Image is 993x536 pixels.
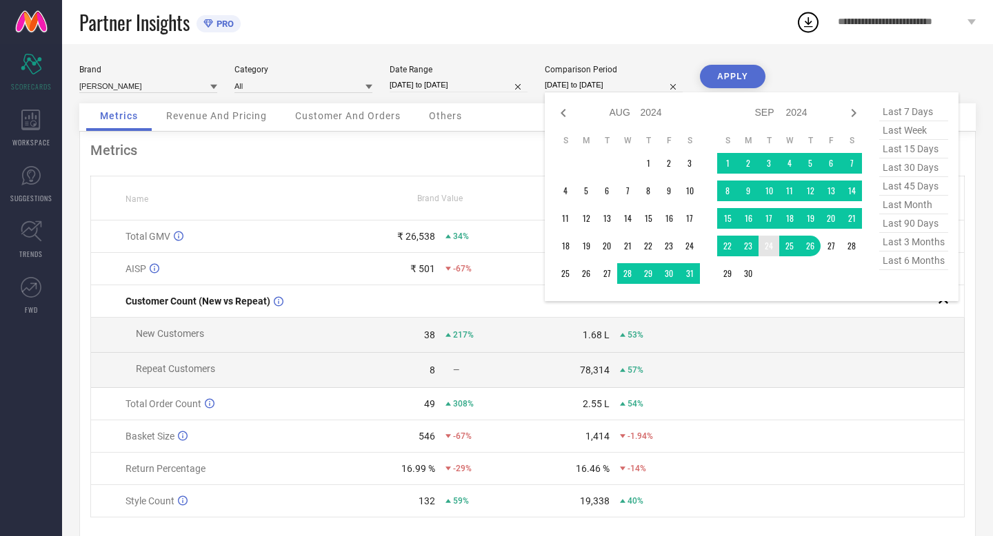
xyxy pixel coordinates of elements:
td: Wed Aug 07 2024 [617,181,638,201]
span: Total Order Count [126,398,201,409]
td: Fri Sep 27 2024 [821,236,841,256]
th: Tuesday [596,135,617,146]
div: Comparison Period [545,65,683,74]
td: Sun Aug 11 2024 [555,208,576,229]
span: -1.94% [628,431,653,441]
span: TRENDS [19,249,43,259]
div: 546 [419,431,435,442]
td: Sun Sep 29 2024 [717,263,738,284]
div: ₹ 26,538 [397,231,435,242]
td: Mon Aug 26 2024 [576,263,596,284]
div: Next month [845,105,862,121]
td: Thu Sep 12 2024 [800,181,821,201]
td: Sat Aug 10 2024 [679,181,700,201]
td: Wed Sep 25 2024 [779,236,800,256]
td: Wed Sep 11 2024 [779,181,800,201]
td: Sun Sep 08 2024 [717,181,738,201]
th: Sunday [555,135,576,146]
td: Sun Sep 01 2024 [717,153,738,174]
th: Thursday [638,135,659,146]
span: Return Percentage [126,463,205,474]
td: Fri Aug 02 2024 [659,153,679,174]
div: 78,314 [580,364,610,375]
span: last 7 days [879,103,948,121]
span: New Customers [136,328,204,339]
input: Select date range [390,78,528,92]
td: Tue Aug 20 2024 [596,236,617,256]
td: Sun Sep 22 2024 [717,236,738,256]
div: 2.55 L [583,398,610,409]
td: Tue Aug 06 2024 [596,181,617,201]
span: Customer And Orders [295,110,401,121]
span: -14% [628,464,646,473]
span: Brand Value [417,194,463,203]
div: 16.46 % [576,463,610,474]
span: last 6 months [879,251,948,270]
td: Thu Sep 05 2024 [800,153,821,174]
span: — [453,365,459,375]
td: Mon Sep 09 2024 [738,181,759,201]
td: Thu Sep 19 2024 [800,208,821,229]
td: Sun Sep 15 2024 [717,208,738,229]
div: 16.99 % [401,463,435,474]
span: Repeat Customers [136,363,215,374]
div: 8 [430,364,435,375]
span: last 90 days [879,214,948,233]
span: 40% [628,496,643,506]
span: 53% [628,330,643,340]
td: Fri Aug 09 2024 [659,181,679,201]
span: last 45 days [879,177,948,196]
span: last week [879,121,948,140]
div: Previous month [555,105,572,121]
th: Friday [821,135,841,146]
th: Saturday [841,135,862,146]
td: Fri Sep 13 2024 [821,181,841,201]
th: Thursday [800,135,821,146]
div: Date Range [390,65,528,74]
td: Fri Aug 30 2024 [659,263,679,284]
div: 49 [424,398,435,409]
span: FWD [25,305,38,315]
td: Sun Aug 18 2024 [555,236,576,256]
span: Customer Count (New vs Repeat) [126,296,270,307]
td: Tue Sep 03 2024 [759,153,779,174]
td: Thu Aug 22 2024 [638,236,659,256]
td: Mon Sep 16 2024 [738,208,759,229]
td: Wed Sep 18 2024 [779,208,800,229]
div: 1.68 L [583,329,610,340]
td: Sat Sep 07 2024 [841,153,862,174]
span: Metrics [100,110,138,121]
span: PRO [213,19,234,29]
td: Sat Sep 14 2024 [841,181,862,201]
span: -67% [453,431,472,441]
td: Sat Aug 24 2024 [679,236,700,256]
td: Tue Aug 13 2024 [596,208,617,229]
td: Mon Sep 02 2024 [738,153,759,174]
span: Name [126,194,148,204]
span: Style Count [126,495,174,506]
td: Mon Aug 12 2024 [576,208,596,229]
span: 57% [628,365,643,375]
span: last 30 days [879,158,948,177]
td: Fri Sep 06 2024 [821,153,841,174]
td: Tue Sep 24 2024 [759,236,779,256]
td: Tue Sep 17 2024 [759,208,779,229]
span: last month [879,196,948,214]
input: Select comparison period [545,78,683,92]
span: 34% [453,231,469,241]
button: APPLY [700,65,765,88]
span: SUGGESTIONS [10,193,52,203]
td: Tue Aug 27 2024 [596,263,617,284]
td: Mon Sep 30 2024 [738,263,759,284]
td: Sat Sep 28 2024 [841,236,862,256]
span: 217% [453,330,474,340]
td: Wed Sep 04 2024 [779,153,800,174]
th: Tuesday [759,135,779,146]
td: Wed Aug 14 2024 [617,208,638,229]
th: Sunday [717,135,738,146]
span: Revenue And Pricing [166,110,267,121]
th: Monday [576,135,596,146]
td: Sun Aug 25 2024 [555,263,576,284]
td: Sun Aug 04 2024 [555,181,576,201]
div: 38 [424,329,435,340]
